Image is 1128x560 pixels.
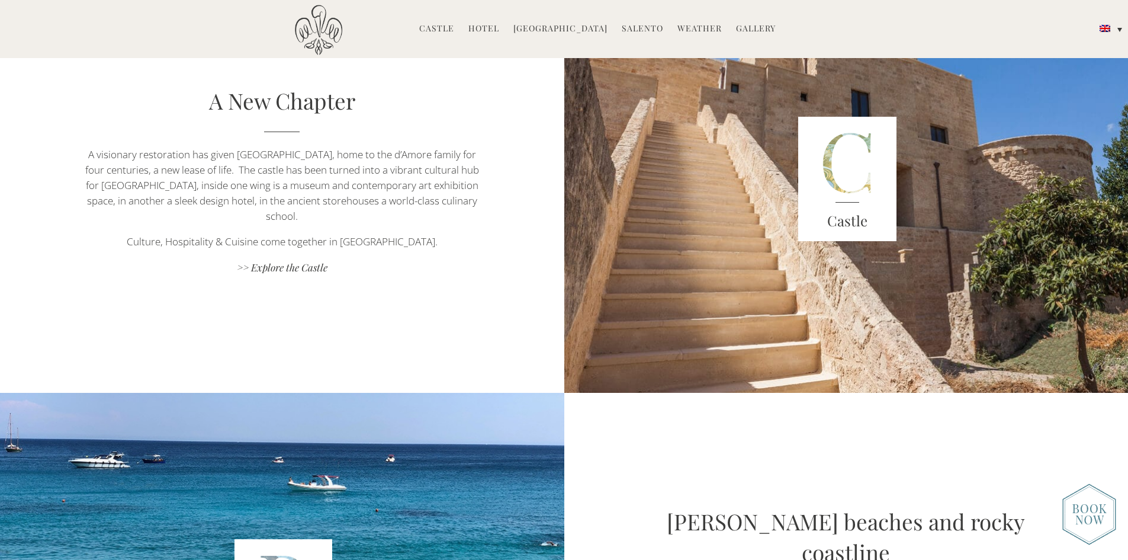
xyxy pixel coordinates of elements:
img: new-booknow.png [1062,484,1116,545]
img: Castello di Ugento [295,5,342,55]
a: Weather [677,23,722,36]
p: Culture, Hospitality & Cuisine come together in [GEOGRAPHIC_DATA]. [85,234,480,249]
a: A New Chapter [209,86,355,115]
a: Salento [622,23,663,36]
a: [GEOGRAPHIC_DATA] [513,23,608,36]
img: English [1100,25,1110,32]
a: Gallery [736,23,776,36]
a: Hotel [468,23,499,36]
h3: Castle [798,210,896,232]
a: >> Explore the Castle [85,261,480,277]
img: castle-letter.png [798,117,896,241]
a: Castle [419,23,454,36]
p: A visionary restoration has given [GEOGRAPHIC_DATA], home to the d’Amore family for four centurie... [85,147,480,224]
